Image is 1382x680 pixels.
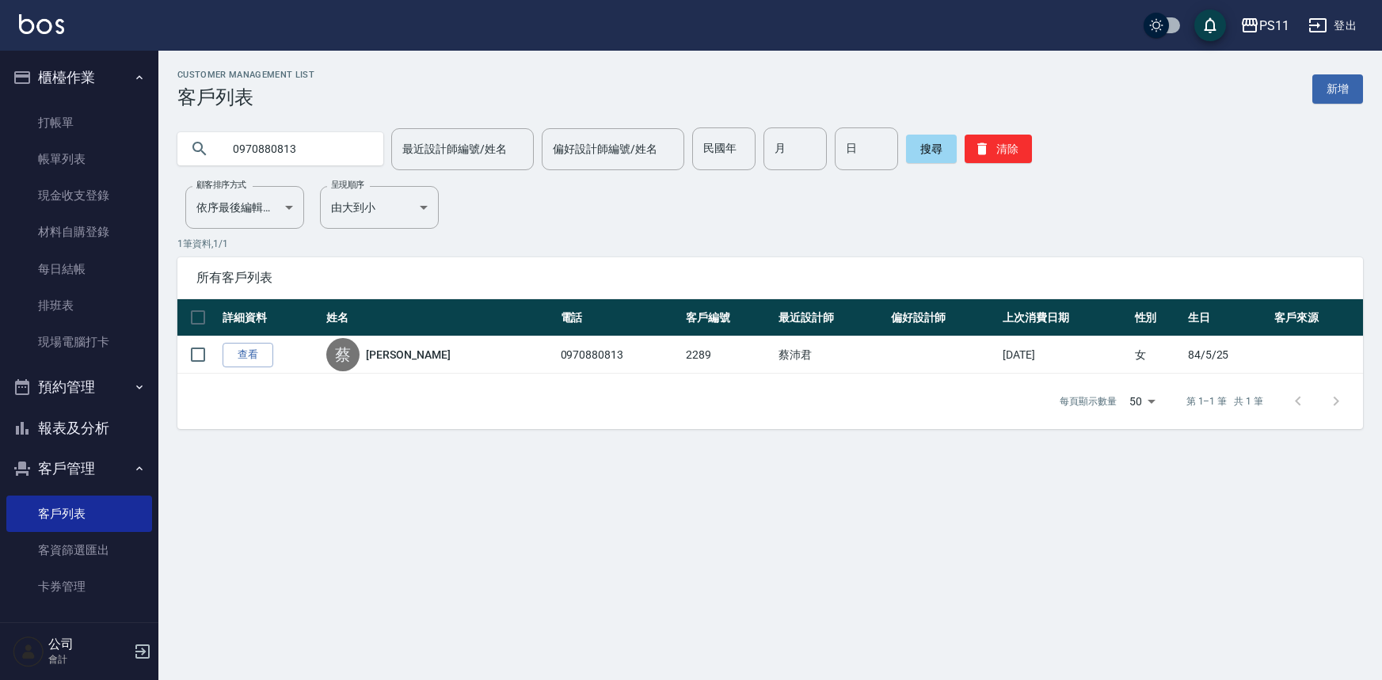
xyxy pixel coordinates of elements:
[6,287,152,324] a: 排班表
[322,299,556,336] th: 姓名
[219,299,322,336] th: 詳細資料
[1186,394,1263,408] p: 第 1–1 筆 共 1 筆
[6,57,152,98] button: 櫃檯作業
[1302,11,1363,40] button: 登出
[1131,336,1184,374] td: 女
[6,448,152,489] button: 客戶管理
[6,568,152,605] a: 卡券管理
[6,177,152,214] a: 現金收支登錄
[1184,336,1270,374] td: 84/5/25
[196,270,1344,286] span: 所有客戶列表
[366,347,450,363] a: [PERSON_NAME]
[1194,9,1226,41] button: save
[177,86,314,108] h3: 客戶列表
[223,343,273,367] a: 查看
[1270,299,1363,336] th: 客戶來源
[682,336,775,374] td: 2289
[320,186,439,229] div: 由大到小
[887,299,999,336] th: 偏好設計師
[6,612,152,653] button: 行銷工具
[331,179,364,191] label: 呈現順序
[6,141,152,177] a: 帳單列表
[6,214,152,250] a: 材料自購登錄
[1060,394,1117,408] p: 每頁顯示數量
[1131,299,1184,336] th: 性別
[6,104,152,141] a: 打帳單
[48,652,129,667] p: 會計
[177,70,314,80] h2: Customer Management List
[1123,380,1161,423] div: 50
[775,299,887,336] th: 最近設計師
[185,186,304,229] div: 依序最後編輯時間
[965,135,1032,163] button: 清除
[999,336,1130,374] td: [DATE]
[6,496,152,532] a: 客戶列表
[682,299,775,336] th: 客戶編號
[6,251,152,287] a: 每日結帳
[326,338,360,371] div: 蔡
[1184,299,1270,336] th: 生日
[6,324,152,360] a: 現場電腦打卡
[557,299,683,336] th: 電話
[1234,9,1296,42] button: PS11
[775,336,887,374] td: 蔡沛君
[177,237,1363,251] p: 1 筆資料, 1 / 1
[1312,74,1363,104] a: 新增
[6,367,152,408] button: 預約管理
[6,408,152,449] button: 報表及分析
[906,135,957,163] button: 搜尋
[557,336,683,374] td: 0970880813
[196,179,246,191] label: 顧客排序方式
[19,14,64,34] img: Logo
[222,127,371,170] input: 搜尋關鍵字
[48,636,129,652] h5: 公司
[1259,16,1289,36] div: PS11
[999,299,1130,336] th: 上次消費日期
[6,532,152,568] a: 客資篩選匯出
[13,636,44,667] img: Person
